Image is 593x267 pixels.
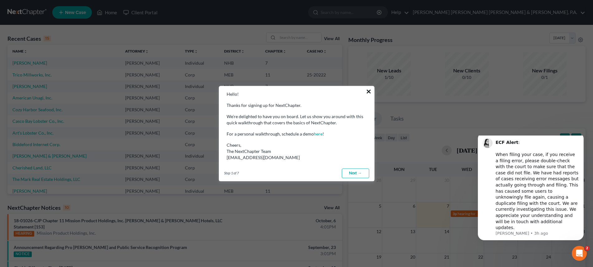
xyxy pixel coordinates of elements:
span: 2 [585,246,590,251]
p: We’re delighted to have you on board. Let us show you around with this quick walkthrough that cov... [227,113,367,126]
iframe: Intercom live chat [572,246,587,261]
div: : ​ When filing your case, if you receive a filing error, please double-check with the court to m... [27,4,111,95]
button: × [366,86,372,96]
p: Thanks for signing up for NextChapter. [227,102,367,108]
div: The NextChapter Team [227,148,367,154]
p: Hello! [227,91,367,97]
p: For a personal walkthrough, schedule a demo ! [227,131,367,137]
img: Profile image for Lindsey [14,2,24,12]
a: Next → [342,168,369,178]
div: [EMAIL_ADDRESS][DOMAIN_NAME] [227,154,367,161]
span: Step 1 of 7 [224,171,239,176]
div: Message content [27,1,111,94]
iframe: Intercom notifications message [468,136,593,264]
div: Cheers, [227,142,367,161]
b: ECF Alert [27,4,50,9]
p: Message from Lindsey, sent 3h ago [27,95,111,101]
a: here [314,131,322,136]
